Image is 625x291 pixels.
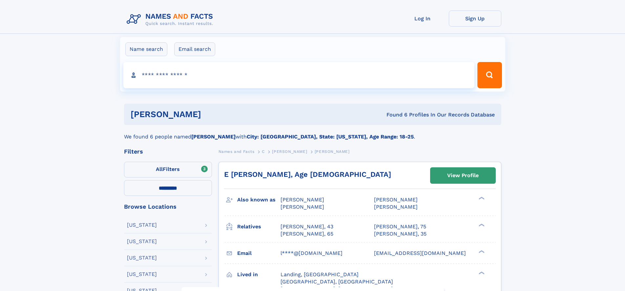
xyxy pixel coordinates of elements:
[131,110,294,118] h1: [PERSON_NAME]
[123,62,475,88] input: search input
[174,42,215,56] label: Email search
[124,149,212,155] div: Filters
[281,230,333,238] a: [PERSON_NAME], 65
[281,279,393,285] span: [GEOGRAPHIC_DATA], [GEOGRAPHIC_DATA]
[374,204,418,210] span: [PERSON_NAME]
[449,10,501,27] a: Sign Up
[191,134,236,140] b: [PERSON_NAME]
[127,222,157,228] div: [US_STATE]
[477,271,485,275] div: ❯
[124,204,212,210] div: Browse Locations
[262,147,265,156] a: C
[374,197,418,203] span: [PERSON_NAME]
[477,249,485,254] div: ❯
[315,149,350,154] span: [PERSON_NAME]
[247,134,414,140] b: City: [GEOGRAPHIC_DATA], State: [US_STATE], Age Range: 18-25
[430,168,495,183] a: View Profile
[125,42,167,56] label: Name search
[124,162,212,177] label: Filters
[272,147,307,156] a: [PERSON_NAME]
[294,111,495,118] div: Found 6 Profiles In Our Records Database
[374,230,427,238] a: [PERSON_NAME], 35
[281,223,333,230] a: [PERSON_NAME], 43
[127,272,157,277] div: [US_STATE]
[477,196,485,200] div: ❯
[124,125,501,141] div: We found 6 people named with .
[447,168,479,183] div: View Profile
[396,10,449,27] a: Log In
[272,149,307,154] span: [PERSON_NAME]
[281,271,359,278] span: Landing, [GEOGRAPHIC_DATA]
[224,170,391,178] a: E [PERSON_NAME], Age [DEMOGRAPHIC_DATA]
[262,149,265,154] span: C
[237,194,281,205] h3: Also known as
[156,166,163,172] span: All
[237,248,281,259] h3: Email
[237,269,281,280] h3: Lived in
[124,10,219,28] img: Logo Names and Facts
[237,221,281,232] h3: Relatives
[374,250,466,256] span: [EMAIL_ADDRESS][DOMAIN_NAME]
[477,62,502,88] button: Search Button
[127,255,157,260] div: [US_STATE]
[374,223,426,230] a: [PERSON_NAME], 75
[219,147,255,156] a: Names and Facts
[281,197,324,203] span: [PERSON_NAME]
[127,239,157,244] div: [US_STATE]
[477,223,485,227] div: ❯
[281,204,324,210] span: [PERSON_NAME]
